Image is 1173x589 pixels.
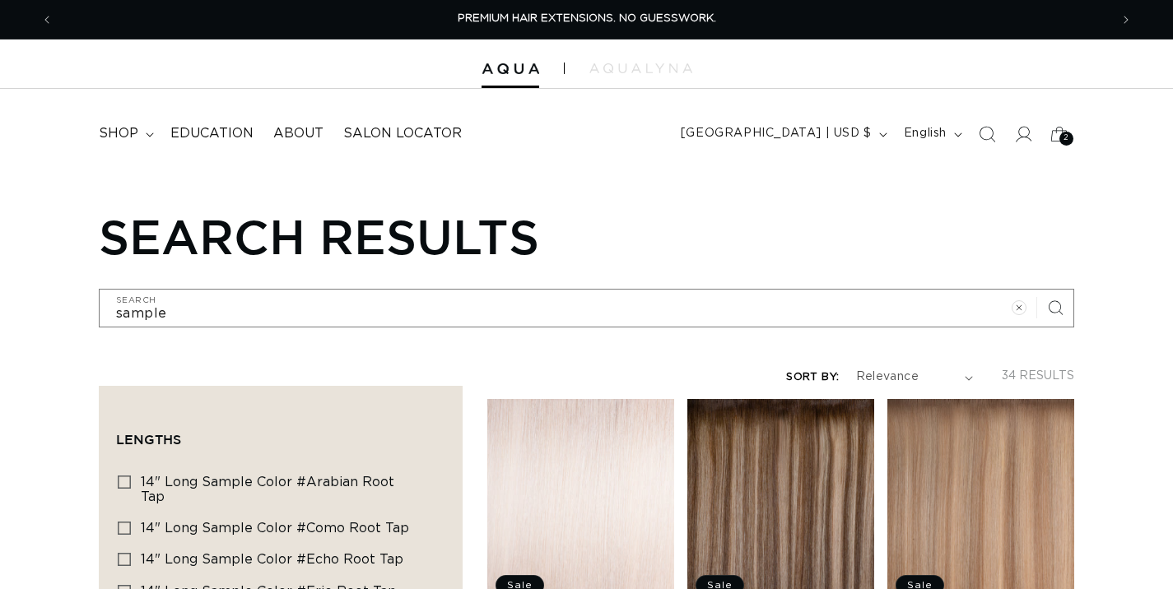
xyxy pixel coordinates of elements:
[170,125,254,142] span: Education
[29,4,65,35] button: Previous announcement
[1001,290,1037,326] button: Clear search term
[333,115,472,152] a: Salon Locator
[141,475,394,503] span: 14" Long Sample Color #Arabian Root Tap
[99,125,138,142] span: shop
[671,118,894,150] button: [GEOGRAPHIC_DATA] | USD $
[482,63,539,75] img: Aqua Hair Extensions
[273,125,324,142] span: About
[263,115,333,152] a: About
[1064,132,1069,146] span: 2
[589,63,692,73] img: aqualyna.com
[1037,290,1073,326] button: Search
[116,403,445,462] summary: Lengths (0 selected)
[141,553,403,566] span: 14" Long Sample Color #Echo Root Tap
[1108,4,1144,35] button: Next announcement
[161,115,263,152] a: Education
[904,125,947,142] span: English
[116,432,181,447] span: Lengths
[681,125,872,142] span: [GEOGRAPHIC_DATA] | USD $
[141,522,409,535] span: 14" Long Sample Color #Como Root Tap
[99,208,1074,264] h1: Search results
[894,118,969,150] button: English
[89,115,161,152] summary: shop
[458,13,716,24] span: PREMIUM HAIR EXTENSIONS. NO GUESSWORK.
[969,116,1005,152] summary: Search
[1002,370,1074,382] span: 34 results
[100,290,1073,327] input: Search
[343,125,462,142] span: Salon Locator
[786,372,839,383] label: Sort by:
